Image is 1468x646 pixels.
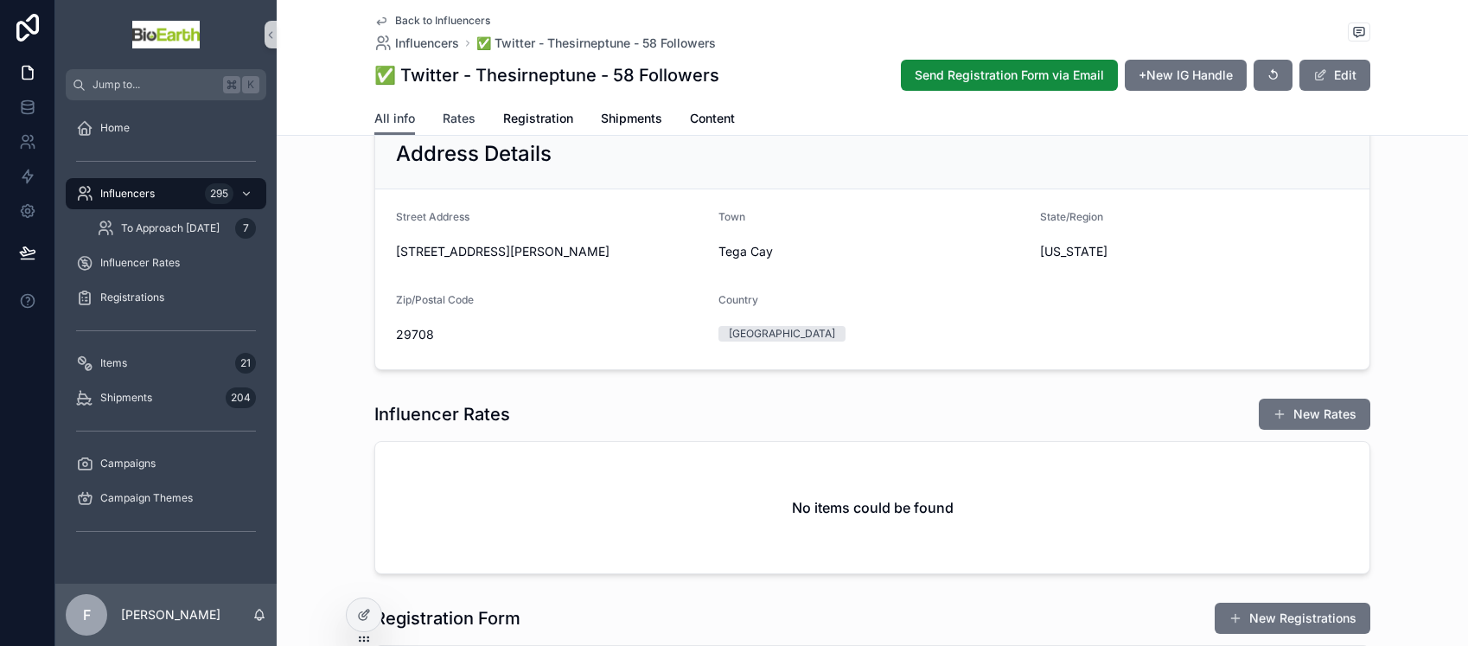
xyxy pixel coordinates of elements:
[244,78,258,92] span: K
[476,35,716,52] a: ✅ Twitter - Thesirneptune - 58 Followers
[1215,603,1370,634] button: New Registrations
[396,293,474,306] span: Zip/Postal Code
[395,14,490,28] span: Back to Influencers
[121,221,220,235] span: To Approach [DATE]
[226,387,256,408] div: 204
[1040,210,1103,223] span: State/Region
[915,67,1104,84] span: Send Registration Form via Email
[718,210,745,223] span: Town
[1125,60,1247,91] button: +New IG Handle
[100,187,155,201] span: Influencers
[86,213,266,244] a: To Approach [DATE]7
[93,78,216,92] span: Jump to...
[374,110,415,127] span: All info
[100,457,156,470] span: Campaigns
[55,100,277,567] div: scrollable content
[66,69,266,100] button: Jump to...K
[443,103,476,138] a: Rates
[901,60,1118,91] button: Send Registration Form via Email
[121,606,220,624] p: [PERSON_NAME]
[792,497,954,518] h2: No items could be found
[374,402,510,426] h1: Influencer Rates
[83,604,91,625] span: F
[235,353,256,374] div: 21
[503,110,573,127] span: Registration
[1040,243,1349,260] span: [US_STATE]
[729,326,835,342] div: [GEOGRAPHIC_DATA]
[2,83,33,114] iframe: Spotlight
[235,218,256,239] div: 7
[690,103,735,138] a: Content
[1254,60,1292,91] button: ↺
[396,210,469,223] span: Street Address
[100,391,152,405] span: Shipments
[66,178,266,209] a: Influencers295
[1267,67,1279,84] span: ↺
[718,243,1027,260] span: Tega Cay
[374,14,490,28] a: Back to Influencers
[66,282,266,313] a: Registrations
[100,291,164,304] span: Registrations
[690,110,735,127] span: Content
[1299,60,1370,91] button: Edit
[443,110,476,127] span: Rates
[601,103,662,138] a: Shipments
[396,140,552,168] h2: Address Details
[132,21,200,48] img: App logo
[395,35,459,52] span: Influencers
[66,382,266,413] a: Shipments204
[1259,399,1370,430] button: New Rates
[100,256,180,270] span: Influencer Rates
[66,112,266,144] a: Home
[66,348,266,379] a: Items21
[66,247,266,278] a: Influencer Rates
[205,183,233,204] div: 295
[601,110,662,127] span: Shipments
[396,326,705,343] span: 29708
[100,491,193,505] span: Campaign Themes
[100,356,127,370] span: Items
[718,293,758,306] span: Country
[1139,67,1233,84] span: +New IG Handle
[100,121,130,135] span: Home
[66,483,266,514] a: Campaign Themes
[396,243,705,260] span: [STREET_ADDRESS][PERSON_NAME]
[374,606,520,630] h1: Registration Form
[374,103,415,136] a: All info
[66,448,266,479] a: Campaigns
[503,103,573,138] a: Registration
[374,35,459,52] a: Influencers
[374,63,719,87] h1: ✅ Twitter - Thesirneptune - 58 Followers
